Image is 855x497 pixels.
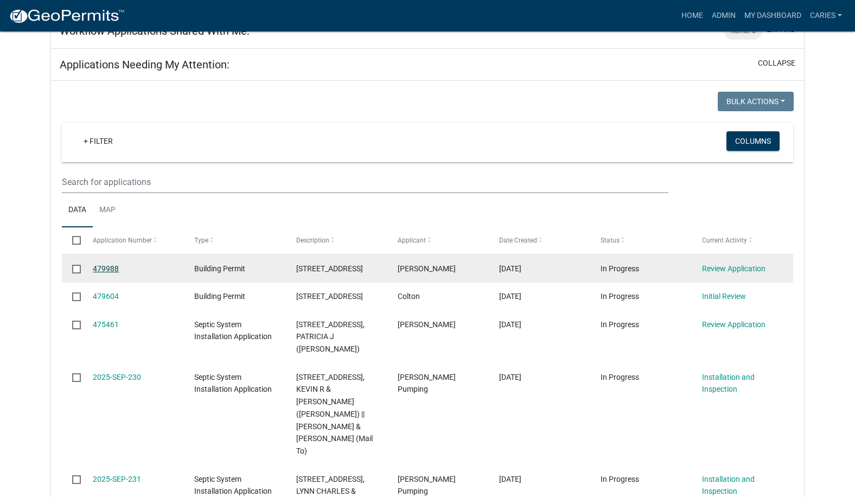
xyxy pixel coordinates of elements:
[296,320,365,354] span: 13725 X AVE, JOHNSON, PATRICIA J (Deed)
[398,292,420,301] span: Colton
[62,227,82,253] datatable-header-cell: Select
[93,373,141,381] a: 2025-SEP-230
[499,292,521,301] span: 09/16/2025
[702,237,747,244] span: Current Activity
[601,237,620,244] span: Status
[194,320,272,341] span: Septic System Installation Application
[702,373,755,394] a: Installation and Inspection
[726,131,780,151] button: Columns
[194,475,272,496] span: Septic System Installation Application
[398,264,456,273] span: Nick Leerhoff
[707,5,740,26] a: Admin
[93,475,141,483] a: 2025-SEP-231
[93,193,122,228] a: Map
[499,264,521,273] span: 09/17/2025
[489,227,590,253] datatable-header-cell: Date Created
[601,320,639,329] span: In Progress
[702,475,755,496] a: Installation and Inspection
[62,171,669,193] input: Search for applications
[387,227,488,253] datatable-header-cell: Applicant
[75,131,122,151] a: + Filter
[398,475,456,496] span: Cooley Pumping
[702,292,746,301] a: Initial Review
[194,237,208,244] span: Type
[702,264,765,273] a: Review Application
[601,292,639,301] span: In Progress
[499,237,537,244] span: Date Created
[758,58,795,69] button: collapse
[93,320,119,329] a: 475461
[296,237,329,244] span: Description
[677,5,707,26] a: Home
[184,227,285,253] datatable-header-cell: Type
[718,92,794,111] button: Bulk Actions
[296,373,373,456] span: 18455 Q AVE, SAWYER, KEVIN R & KRISTY L (Deed) || SAWYER, KEVIN R & KRISTY L SAWYER (Mail To)
[194,373,272,394] span: Septic System Installation Application
[194,292,245,301] span: Building Permit
[296,292,363,301] span: 16602 E AVE
[590,227,692,253] datatable-header-cell: Status
[601,373,639,381] span: In Progress
[60,58,229,71] h5: Applications Needing My Attention:
[93,264,119,273] a: 479988
[398,373,456,394] span: Cooley Pumping
[740,5,806,26] a: My Dashboard
[601,264,639,273] span: In Progress
[285,227,387,253] datatable-header-cell: Description
[702,320,765,329] a: Review Application
[194,264,245,273] span: Building Permit
[806,5,846,26] a: CarieS
[398,237,426,244] span: Applicant
[82,227,184,253] datatable-header-cell: Application Number
[692,227,793,253] datatable-header-cell: Current Activity
[398,320,456,329] span: Sarah
[499,320,521,329] span: 09/08/2025
[93,237,152,244] span: Application Number
[601,475,639,483] span: In Progress
[93,292,119,301] a: 479604
[296,264,363,273] span: 11467 G Ave, Aplington, IA 50604
[62,193,93,228] a: Data
[499,475,521,483] span: 09/04/2025
[499,373,521,381] span: 09/04/2025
